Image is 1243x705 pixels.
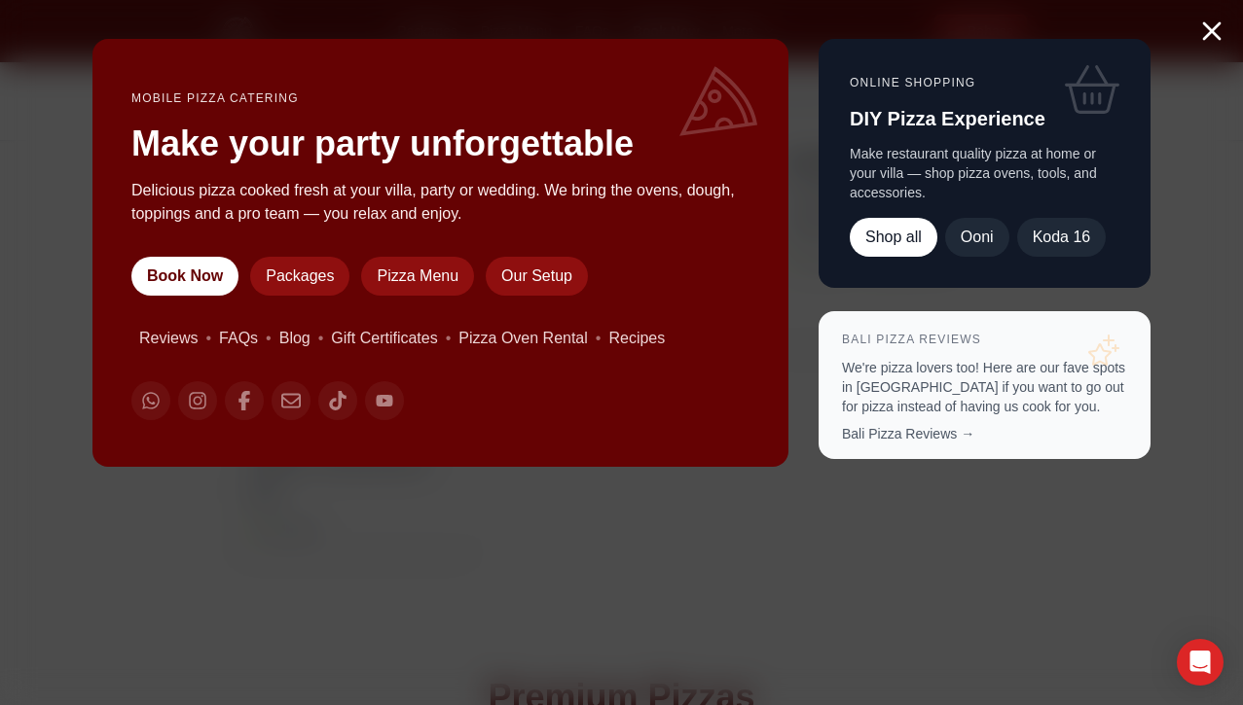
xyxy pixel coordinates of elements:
[850,218,937,257] a: Shop all
[850,105,1119,132] h3: DIY Pizza Experience
[445,327,451,350] span: •
[842,426,974,441] a: Bali Pizza Reviews →
[608,327,665,350] a: Recipes
[219,327,258,350] a: FAQs
[1017,218,1107,257] a: Koda 16
[139,327,198,350] a: Reviews
[131,91,299,105] a: Mobile Pizza Catering
[945,218,1009,257] a: Ooni
[1196,16,1227,47] button: Close menu
[1177,639,1224,686] div: Open Intercom Messenger
[331,327,437,350] a: Gift Certificates
[361,257,474,296] a: Pizza Menu
[458,327,588,350] a: Pizza Oven Rental
[850,144,1119,202] p: Make restaurant quality pizza at home or your villa — shop pizza ovens, tools, and accessories.
[266,327,272,350] span: •
[131,257,238,296] a: Book Now
[842,358,1127,416] p: We're pizza lovers too! Here are our fave spots in [GEOGRAPHIC_DATA] if you want to go out for pi...
[850,76,975,89] a: Online Shopping
[842,333,981,346] a: Bali Pizza Reviews
[205,327,211,350] span: •
[131,124,749,163] h2: Make your party unforgettable
[278,327,310,350] a: Blog
[250,257,349,296] a: Packages
[131,179,749,226] p: Delicious pizza cooked fresh at your villa, party or wedding. We bring the ovens, dough, toppings...
[595,327,601,350] span: •
[486,257,588,296] a: Our Setup
[317,327,323,350] span: •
